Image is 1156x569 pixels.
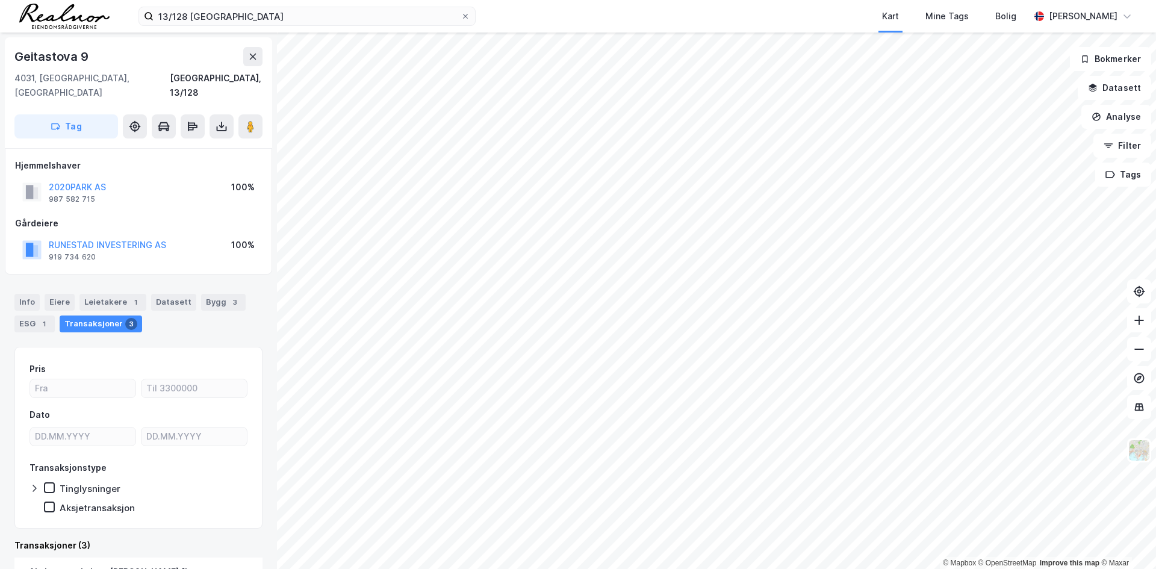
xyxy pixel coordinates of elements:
button: Analyse [1081,105,1151,129]
div: 100% [231,238,255,252]
img: realnor-logo.934646d98de889bb5806.png [19,4,110,29]
div: Transaksjoner [60,316,142,332]
div: Transaksjoner (3) [14,538,263,553]
div: Leietakere [79,294,146,311]
div: Transaksjonstype [30,461,107,475]
a: OpenStreetMap [978,559,1037,567]
input: Til 3300000 [141,379,247,397]
img: Z [1128,439,1151,462]
div: Info [14,294,40,311]
input: Søk på adresse, matrikkel, gårdeiere, leietakere eller personer [154,7,461,25]
div: 1 [129,296,141,308]
div: Eiere [45,294,75,311]
div: 100% [231,180,255,194]
div: Hjemmelshaver [15,158,262,173]
div: Dato [30,408,50,422]
a: Mapbox [943,559,976,567]
button: Filter [1093,134,1151,158]
div: Gårdeiere [15,216,262,231]
div: Geitastova 9 [14,47,91,66]
div: Datasett [151,294,196,311]
a: Improve this map [1040,559,1099,567]
input: DD.MM.YYYY [30,428,135,446]
div: Kontrollprogram for chat [1096,511,1156,569]
div: [PERSON_NAME] [1049,9,1117,23]
button: Tag [14,114,118,138]
div: 1 [38,318,50,330]
div: Pris [30,362,46,376]
div: 987 582 715 [49,194,95,204]
div: 3 [229,296,241,308]
div: Bolig [995,9,1016,23]
button: Bokmerker [1070,47,1151,71]
div: 919 734 620 [49,252,96,262]
iframe: Chat Widget [1096,511,1156,569]
div: 4031, [GEOGRAPHIC_DATA], [GEOGRAPHIC_DATA] [14,71,170,100]
div: Tinglysninger [60,483,120,494]
div: Mine Tags [925,9,969,23]
button: Datasett [1078,76,1151,100]
div: ESG [14,316,55,332]
div: Kart [882,9,899,23]
div: Aksjetransaksjon [60,502,135,514]
div: Bygg [201,294,246,311]
input: Fra [30,379,135,397]
div: [GEOGRAPHIC_DATA], 13/128 [170,71,263,100]
div: 3 [125,318,137,330]
input: DD.MM.YYYY [141,428,247,446]
button: Tags [1095,163,1151,187]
